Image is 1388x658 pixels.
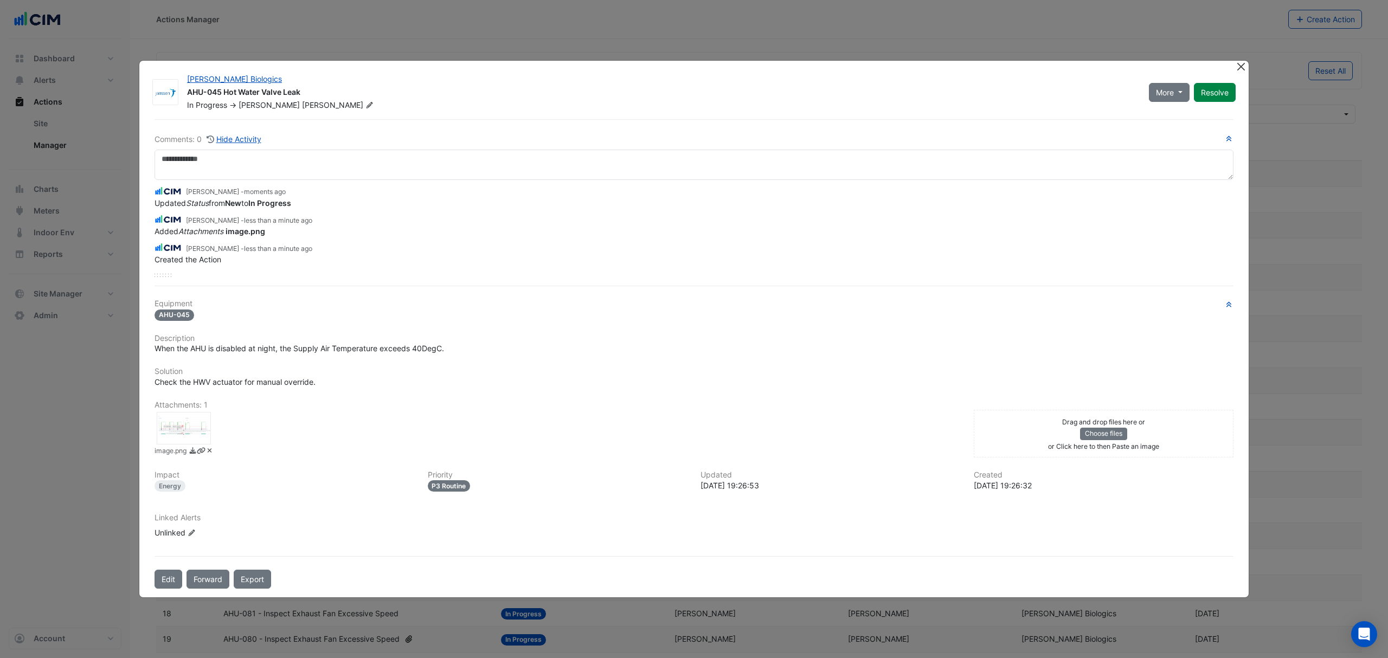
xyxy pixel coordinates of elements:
[155,299,1233,308] h6: Equipment
[155,198,291,208] span: Updated from to
[155,227,265,236] span: Added
[206,133,262,145] button: Hide Activity
[155,334,1233,343] h6: Description
[244,244,312,253] span: 2025-08-25 19:26:32
[187,74,282,83] a: [PERSON_NAME] Biologics
[153,87,178,98] img: JnJ Janssen
[155,480,185,492] div: Energy
[155,185,182,197] img: CIM
[244,216,312,224] span: 2025-08-25 19:26:42
[1062,418,1145,426] small: Drag and drop files here or
[186,198,209,208] em: Status
[155,446,187,457] small: image.png
[155,527,285,538] div: Unlinked
[155,470,415,480] h6: Impact
[155,344,444,353] span: When the AHU is disabled at night, the Supply Air Temperature exceeds 40DegC.
[155,401,1233,410] h6: Attachments: 1
[1080,428,1127,440] button: Choose files
[225,198,241,208] strong: New
[234,570,271,589] a: Export
[226,227,265,236] strong: image.png
[1235,61,1246,72] button: Close
[701,480,961,491] div: [DATE] 19:26:53
[155,367,1233,376] h6: Solution
[1048,442,1159,450] small: or Click here to then Paste an image
[189,446,197,457] a: Download
[239,100,300,109] span: [PERSON_NAME]
[155,214,182,225] img: CIM
[428,480,471,492] div: P3 Routine
[186,216,312,225] small: [PERSON_NAME] -
[155,377,316,386] span: Check the HWV actuator for manual override.
[1194,83,1236,102] button: Resolve
[229,100,236,109] span: ->
[155,133,262,145] div: Comments: 0
[155,242,182,254] img: CIM
[302,100,376,111] span: [PERSON_NAME]
[187,570,229,589] button: Forward
[428,470,688,480] h6: Priority
[1351,621,1377,647] div: Open Intercom Messenger
[155,513,1233,522] h6: Linked Alerts
[1149,83,1190,102] button: More
[155,255,221,264] span: Created the Action
[178,227,223,236] em: Attachments
[187,87,1136,100] div: AHU-045 Hot Water Valve Leak
[1156,87,1174,98] span: More
[244,188,286,196] span: 2025-08-25 19:26:53
[205,446,214,457] a: Delete
[157,412,211,444] div: image.png
[155,570,182,589] button: Edit
[186,187,286,197] small: [PERSON_NAME] -
[155,309,194,321] span: AHU-045
[248,198,291,208] strong: In Progress
[187,100,227,109] span: In Progress
[197,446,205,457] a: Copy link to clipboard
[188,529,196,537] fa-icon: Edit Linked Alerts
[186,244,312,254] small: [PERSON_NAME] -
[701,470,961,480] h6: Updated
[974,470,1234,480] h6: Created
[974,480,1234,491] div: [DATE] 19:26:32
